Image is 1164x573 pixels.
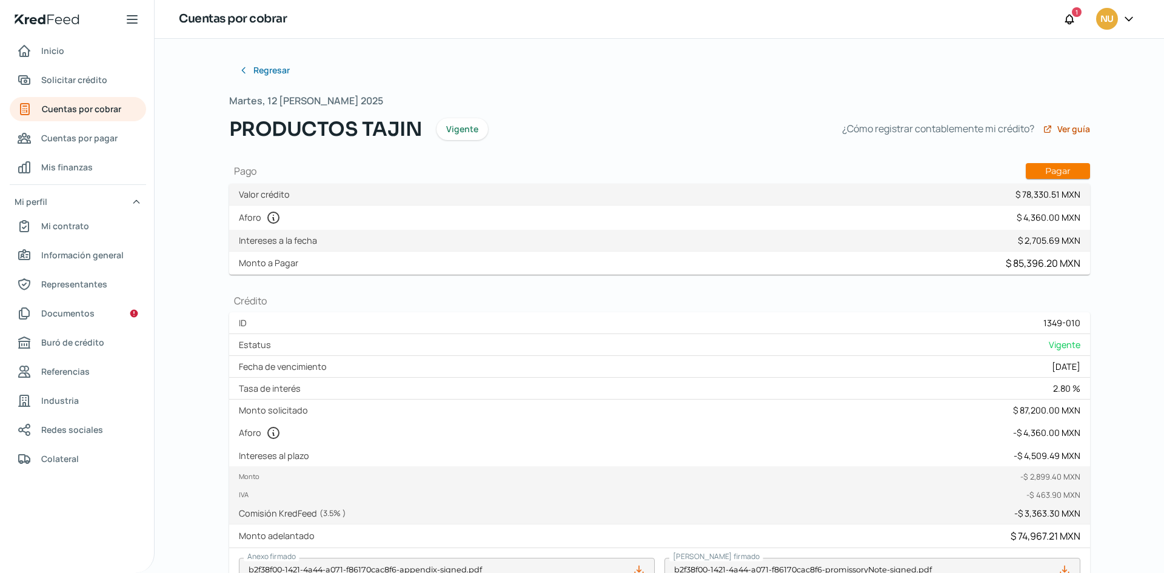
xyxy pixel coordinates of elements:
a: Redes sociales [10,418,146,442]
h1: Pago [229,163,1090,179]
span: NU [1100,12,1113,27]
label: Monto solicitado [239,404,313,416]
a: Representantes [10,272,146,297]
span: Anexo firmado [247,551,296,561]
span: Vigente [446,125,478,133]
label: Monto a Pagar [239,257,303,269]
div: $ 2,705.69 MXN [1018,235,1080,246]
button: Pagar [1026,163,1090,179]
a: Ver guía [1043,124,1090,134]
label: Monto adelantado [239,530,319,541]
span: Información general [41,247,124,263]
label: Fecha de vencimiento [239,361,332,372]
div: [DATE] [1052,361,1080,372]
span: Cuentas por cobrar [42,101,121,116]
span: Mi contrato [41,218,89,233]
span: [PERSON_NAME] firmado [673,551,760,561]
a: Referencias [10,360,146,384]
a: Mi contrato [10,214,146,238]
label: IVA [239,490,253,499]
h1: Crédito [229,294,1090,307]
label: Comisión KredFeed [239,508,351,519]
div: $ 85,396.20 MXN [1006,256,1080,270]
a: Colateral [10,447,146,471]
span: Colateral [41,451,79,466]
label: Intereses a la fecha [239,235,322,246]
a: Información general [10,243,146,267]
label: Tasa de interés [239,383,306,394]
span: Representantes [41,276,107,292]
a: Industria [10,389,146,413]
div: - $ 4,360.00 MXN [1013,427,1080,438]
a: Buró de crédito [10,330,146,355]
span: Vigente [1049,339,1080,350]
div: $ 87,200.00 MXN [1013,404,1080,416]
span: Solicitar crédito [41,72,107,87]
label: Monto [239,472,264,481]
span: Regresar [253,66,290,75]
span: Ver guía [1057,125,1090,133]
div: $ 74,967.21 MXN [1011,529,1080,543]
span: ( 3.5 % ) [319,508,346,518]
label: Intereses al plazo [239,450,314,461]
a: Cuentas por cobrar [10,97,146,121]
div: - $ 463.90 MXN [1026,489,1080,500]
a: Cuentas por pagar [10,126,146,150]
span: Mis finanzas [41,159,93,175]
div: - $ 2,899.40 MXN [1020,471,1080,482]
span: Referencias [41,364,90,379]
span: Mi perfil [15,194,47,209]
div: - $ 3,363.30 MXN [1014,508,1080,519]
span: PRODUCTOS TAJIN [229,115,423,144]
span: ¿Cómo registrar contablemente mi crédito? [842,120,1034,138]
a: Solicitar crédito [10,68,146,92]
label: Estatus [239,339,276,350]
label: Aforo [239,210,286,225]
div: 2.80 % [1053,383,1080,394]
span: Cuentas por pagar [41,130,118,146]
span: Buró de crédito [41,335,104,350]
div: $ 78,330.51 MXN [1015,189,1080,200]
label: ID [239,317,252,329]
button: Regresar [229,58,299,82]
span: 1 [1075,7,1078,18]
div: 1349-010 [1043,317,1080,329]
span: Martes, 12 [PERSON_NAME] 2025 [229,92,383,110]
label: Aforo [239,426,286,440]
span: Inicio [41,43,64,58]
div: $ 4,360.00 MXN [1017,212,1080,223]
label: Valor crédito [239,189,295,200]
span: Documentos [41,306,95,321]
a: Inicio [10,39,146,63]
a: Documentos [10,301,146,326]
h1: Cuentas por cobrar [179,10,287,28]
span: Industria [41,393,79,408]
span: Redes sociales [41,422,103,437]
div: - $ 4,509.49 MXN [1014,450,1080,461]
a: Mis finanzas [10,155,146,179]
